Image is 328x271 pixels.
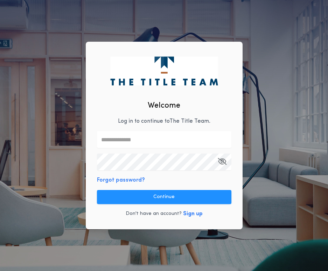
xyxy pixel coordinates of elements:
[97,176,145,184] button: Forgot password?
[110,56,218,85] img: logo
[97,190,231,204] button: Continue
[218,154,226,170] button: Open Keeper Popup
[118,117,210,126] p: Log in to continue to The Title Team .
[126,210,182,217] p: Don't have an account?
[97,154,231,170] input: Open Keeper Popup
[148,100,180,111] h2: Welcome
[183,210,203,218] button: Sign up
